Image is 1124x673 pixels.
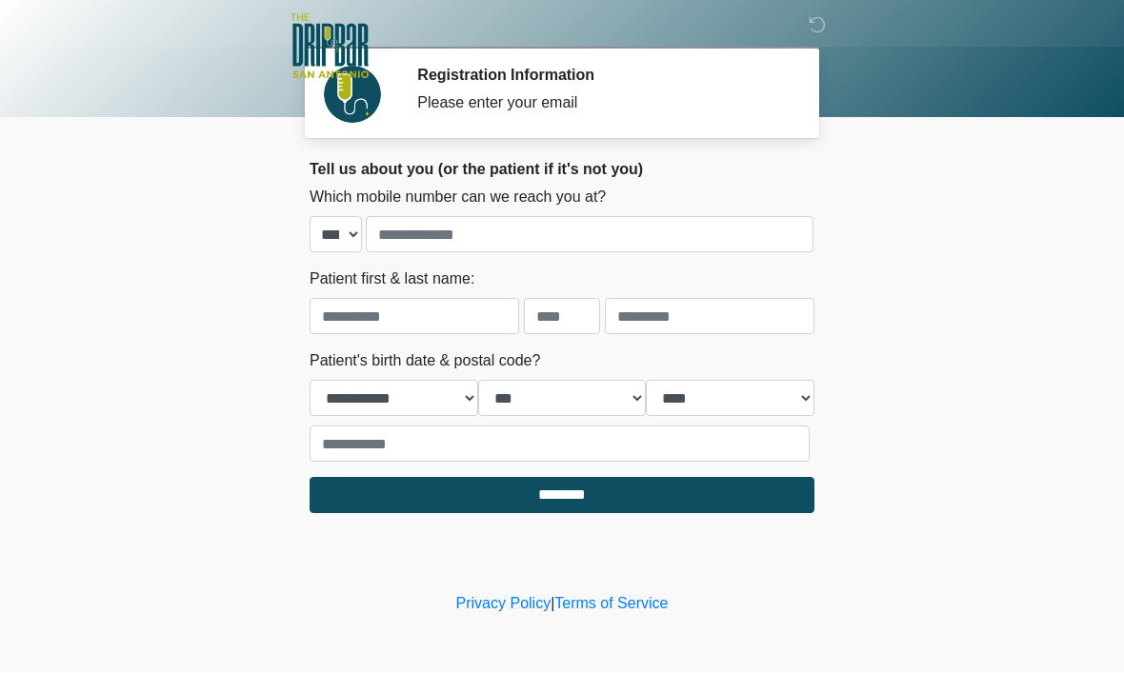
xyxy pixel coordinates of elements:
a: | [551,596,554,612]
h2: Tell us about you (or the patient if it's not you) [310,161,814,179]
label: Patient first & last name: [310,268,474,291]
img: Agent Avatar [324,67,381,124]
label: Patient's birth date & postal code? [310,350,540,373]
img: The DRIPBaR - San Antonio Fossil Creek Logo [291,14,369,81]
label: Which mobile number can we reach you at? [310,187,606,209]
a: Terms of Service [554,596,668,612]
div: Please enter your email [417,92,786,115]
a: Privacy Policy [456,596,552,612]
